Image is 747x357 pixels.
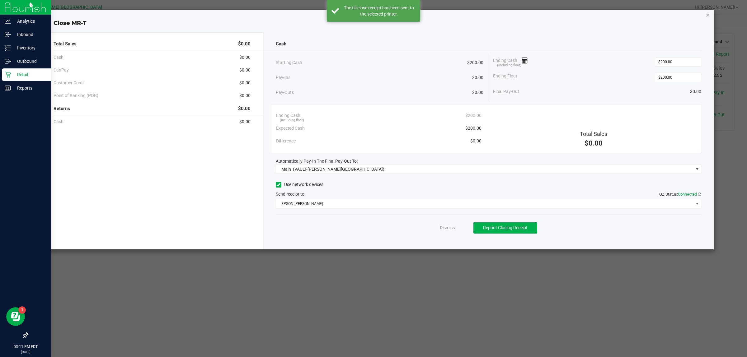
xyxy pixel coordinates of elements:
[465,112,482,119] span: $200.00
[54,54,63,61] span: Cash
[276,192,305,197] span: Send receipt to:
[5,18,11,24] inline-svg: Analytics
[467,59,483,66] span: $200.00
[470,138,482,144] span: $0.00
[54,80,85,86] span: Customer Credit
[580,131,607,137] span: Total Sales
[54,40,77,48] span: Total Sales
[238,40,251,48] span: $0.00
[11,31,48,38] p: Inbound
[276,112,300,119] span: Ending Cash
[54,92,98,99] span: Point of Banking (POB)
[11,71,48,78] p: Retail
[276,125,305,132] span: Expected Cash
[276,89,294,96] span: Pay-Outs
[659,192,701,197] span: QZ Status:
[54,67,69,73] span: CanPay
[11,58,48,65] p: Outbound
[238,105,251,112] span: $0.00
[54,102,251,115] div: Returns
[11,44,48,52] p: Inventory
[493,88,519,95] span: Final Pay-Out
[493,57,528,67] span: Ending Cash
[38,19,714,27] div: Close MR-T
[493,73,517,82] span: Ending Float
[5,58,11,64] inline-svg: Outbound
[473,222,537,234] button: Reprint Closing Receipt
[3,344,48,350] p: 03:11 PM EDT
[11,17,48,25] p: Analytics
[440,225,455,231] a: Dismiss
[239,92,251,99] span: $0.00
[11,84,48,92] p: Reports
[472,74,483,81] span: $0.00
[293,167,384,172] span: (VAULT-[PERSON_NAME][GEOGRAPHIC_DATA])
[239,118,251,125] span: $0.00
[585,139,603,147] span: $0.00
[497,63,521,68] span: (including float)
[281,167,291,172] span: Main
[276,138,296,144] span: Difference
[239,67,251,73] span: $0.00
[280,118,304,123] span: (including float)
[678,192,697,197] span: Connected
[5,45,11,51] inline-svg: Inventory
[465,125,482,132] span: $200.00
[6,307,25,326] iframe: Resource center
[5,72,11,78] inline-svg: Retail
[54,118,63,125] span: Cash
[18,306,26,314] iframe: Resource center unread badge
[239,54,251,61] span: $0.00
[483,225,528,230] span: Reprint Closing Receipt
[5,31,11,38] inline-svg: Inbound
[472,89,483,96] span: $0.00
[342,5,416,17] div: The till close receipt has been sent to the selected printer.
[3,350,48,354] p: [DATE]
[276,159,358,164] span: Automatically Pay-In The Final Pay-Out To:
[276,40,286,48] span: Cash
[276,59,302,66] span: Starting Cash
[276,74,290,81] span: Pay-Ins
[276,199,693,208] span: EPSON-[PERSON_NAME]
[690,88,701,95] span: $0.00
[5,85,11,91] inline-svg: Reports
[239,80,251,86] span: $0.00
[276,181,323,188] label: Use network devices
